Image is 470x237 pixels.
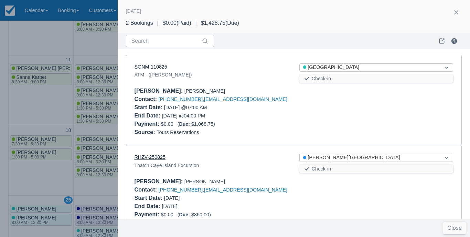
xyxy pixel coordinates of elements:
[131,35,200,47] input: Search
[303,154,437,162] div: [PERSON_NAME][GEOGRAPHIC_DATA]
[204,187,287,193] a: [EMAIL_ADDRESS][DOMAIN_NAME]
[135,154,165,160] a: RHZV-250825
[443,64,450,71] span: Dropdown icon
[299,165,453,173] button: Check-in
[443,222,466,234] button: Close
[178,212,211,217] span: ( $360.00 )
[303,64,437,71] div: [GEOGRAPHIC_DATA]
[135,95,453,103] div: ,
[178,121,215,127] span: ( $1,068.75 )
[135,71,288,79] div: ATM - ([PERSON_NAME])
[135,64,167,70] a: SGNM-110825
[135,194,288,202] div: [DATE]
[135,88,184,94] div: [PERSON_NAME] :
[135,161,288,169] div: Thatch Caye Island Excursion
[135,187,159,193] div: Contact :
[159,96,203,102] a: [PHONE_NUMBER]
[135,103,288,112] div: [DATE] @ 07:00 AM
[153,19,163,27] div: |
[135,104,164,110] div: Start Date :
[159,187,203,193] a: [PHONE_NUMBER]
[135,212,161,217] div: Payment :
[135,195,164,201] div: Start Date :
[135,129,157,135] div: Source :
[135,121,161,127] div: Payment :
[135,120,453,128] div: $0.00
[135,128,453,136] div: Tours Reservations
[135,96,159,102] div: Contact :
[135,113,162,118] div: End Date :
[135,178,184,184] div: [PERSON_NAME] :
[201,19,239,27] div: $1,428.75 ( Due )
[163,19,191,27] div: $0.00 ( Paid )
[191,19,201,27] div: |
[126,19,153,27] div: 2 Bookings
[135,177,453,186] div: [PERSON_NAME]
[179,121,191,127] div: Due:
[135,87,453,95] div: [PERSON_NAME]
[179,212,191,217] div: Due:
[126,7,141,15] div: [DATE]
[135,203,162,209] div: End Date :
[299,74,453,83] button: Check-in
[135,202,288,210] div: [DATE]
[204,96,287,102] a: [EMAIL_ADDRESS][DOMAIN_NAME]
[135,210,453,219] div: $0.00
[135,112,288,120] div: [DATE] @ 04:00 PM
[135,186,453,194] div: ,
[443,154,450,161] span: Dropdown icon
